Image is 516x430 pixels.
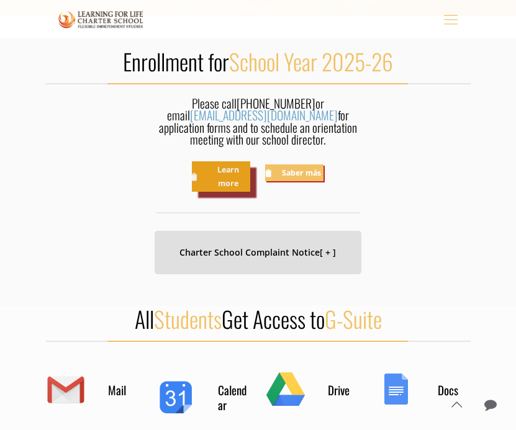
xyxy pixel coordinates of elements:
span: G-Suite [325,302,382,335]
h4: Drive [328,382,361,397]
a: [EMAIL_ADDRESS][DOMAIN_NAME] [190,106,338,124]
a: Saber más [265,164,324,181]
h2: Enrollment for [46,48,471,75]
a: [PHONE_NUMBER] [237,94,315,112]
span: [ + ] [320,246,336,258]
div: Please call or email for application forms and to schedule an orientation meeting with our school... [155,97,361,152]
span: Students [154,302,222,335]
h4: Mail [108,382,141,397]
a: Learn more [192,161,250,192]
h4: Calendar [218,382,251,412]
h2: All Get Access to [46,305,471,333]
h4: Docs [438,382,471,397]
a: mobile menu [440,8,461,29]
span: School Year 2025-26 [229,45,393,78]
h4: Charter School Complaint Notice [170,246,345,259]
img: Home [58,9,144,30]
a: Back to top icon [443,392,469,418]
